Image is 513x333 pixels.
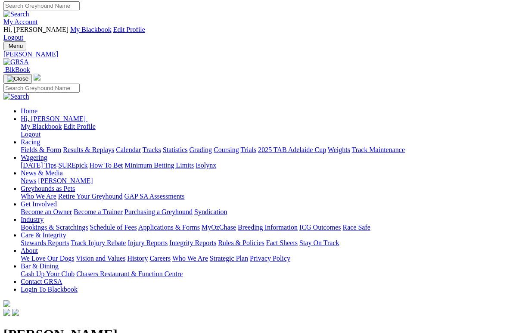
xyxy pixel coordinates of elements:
a: 2025 TAB Adelaide Cup [258,146,326,153]
a: Bookings & Scratchings [21,224,88,231]
img: GRSA [3,58,29,66]
a: My Blackbook [21,123,62,130]
div: Industry [21,224,510,231]
span: Hi, [PERSON_NAME] [21,115,86,122]
a: Results & Replays [63,146,114,153]
input: Search [3,84,80,93]
a: Login To Blackbook [21,286,78,293]
div: Bar & Dining [21,270,510,278]
div: Greyhounds as Pets [21,193,510,200]
div: Wagering [21,162,510,169]
span: Hi, [PERSON_NAME] [3,26,68,33]
a: Logout [21,131,40,138]
a: Schedule of Fees [90,224,137,231]
div: Hi, [PERSON_NAME] [21,123,510,138]
a: Become a Trainer [74,208,123,215]
a: Weights [328,146,350,153]
a: Who We Are [172,255,208,262]
a: My Account [3,18,38,25]
a: We Love Our Dogs [21,255,74,262]
a: Injury Reports [127,239,168,246]
img: Search [3,10,29,18]
a: Privacy Policy [250,255,290,262]
button: Toggle navigation [3,41,26,50]
a: Careers [149,255,171,262]
button: Toggle navigation [3,74,32,84]
a: Retire Your Greyhound [58,193,123,200]
a: History [127,255,148,262]
a: Hi, [PERSON_NAME] [21,115,87,122]
a: Isolynx [196,162,216,169]
a: Chasers Restaurant & Function Centre [76,270,183,277]
a: MyOzChase [202,224,236,231]
a: Track Injury Rebate [71,239,126,246]
a: Grading [190,146,212,153]
a: Logout [3,34,23,41]
a: Edit Profile [64,123,96,130]
a: Applications & Forms [138,224,200,231]
a: Bar & Dining [21,262,59,270]
img: logo-grsa-white.png [34,74,40,81]
a: Stay On Track [299,239,339,246]
a: Trials [240,146,256,153]
a: Get Involved [21,200,57,208]
a: Contact GRSA [21,278,62,285]
div: Care & Integrity [21,239,510,247]
a: Stewards Reports [21,239,69,246]
a: Cash Up Your Club [21,270,75,277]
a: Rules & Policies [218,239,264,246]
a: Syndication [194,208,227,215]
a: Become an Owner [21,208,72,215]
a: Breeding Information [238,224,298,231]
span: BlkBook [5,66,30,73]
a: Tracks [143,146,161,153]
a: BlkBook [3,66,30,73]
div: News & Media [21,177,510,185]
div: Racing [21,146,510,154]
a: Wagering [21,154,47,161]
span: Menu [9,43,23,49]
a: Strategic Plan [210,255,248,262]
a: Edit Profile [113,26,145,33]
a: How To Bet [90,162,123,169]
a: Racing [21,138,40,146]
a: News [21,177,36,184]
input: Search [3,1,80,10]
a: News & Media [21,169,63,177]
img: Close [7,75,28,82]
a: Minimum Betting Limits [124,162,194,169]
a: SUREpick [58,162,87,169]
img: twitter.svg [12,309,19,316]
a: [PERSON_NAME] [38,177,93,184]
a: Vision and Values [76,255,125,262]
a: [PERSON_NAME] [3,50,510,58]
a: ICG Outcomes [299,224,341,231]
div: About [21,255,510,262]
a: Greyhounds as Pets [21,185,75,192]
a: Who We Are [21,193,56,200]
a: Integrity Reports [169,239,216,246]
a: [DATE] Tips [21,162,56,169]
a: Coursing [214,146,239,153]
a: Care & Integrity [21,231,66,239]
a: About [21,247,38,254]
a: Race Safe [342,224,370,231]
a: My Blackbook [70,26,112,33]
a: Fields & Form [21,146,61,153]
img: logo-grsa-white.png [3,300,10,307]
div: Get Involved [21,208,510,216]
a: Industry [21,216,44,223]
a: Statistics [163,146,188,153]
img: Search [3,93,29,100]
a: Fact Sheets [266,239,298,246]
div: My Account [3,26,510,41]
a: Purchasing a Greyhound [124,208,193,215]
a: Track Maintenance [352,146,405,153]
a: Calendar [116,146,141,153]
img: facebook.svg [3,309,10,316]
a: Home [21,107,37,115]
a: GAP SA Assessments [124,193,185,200]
